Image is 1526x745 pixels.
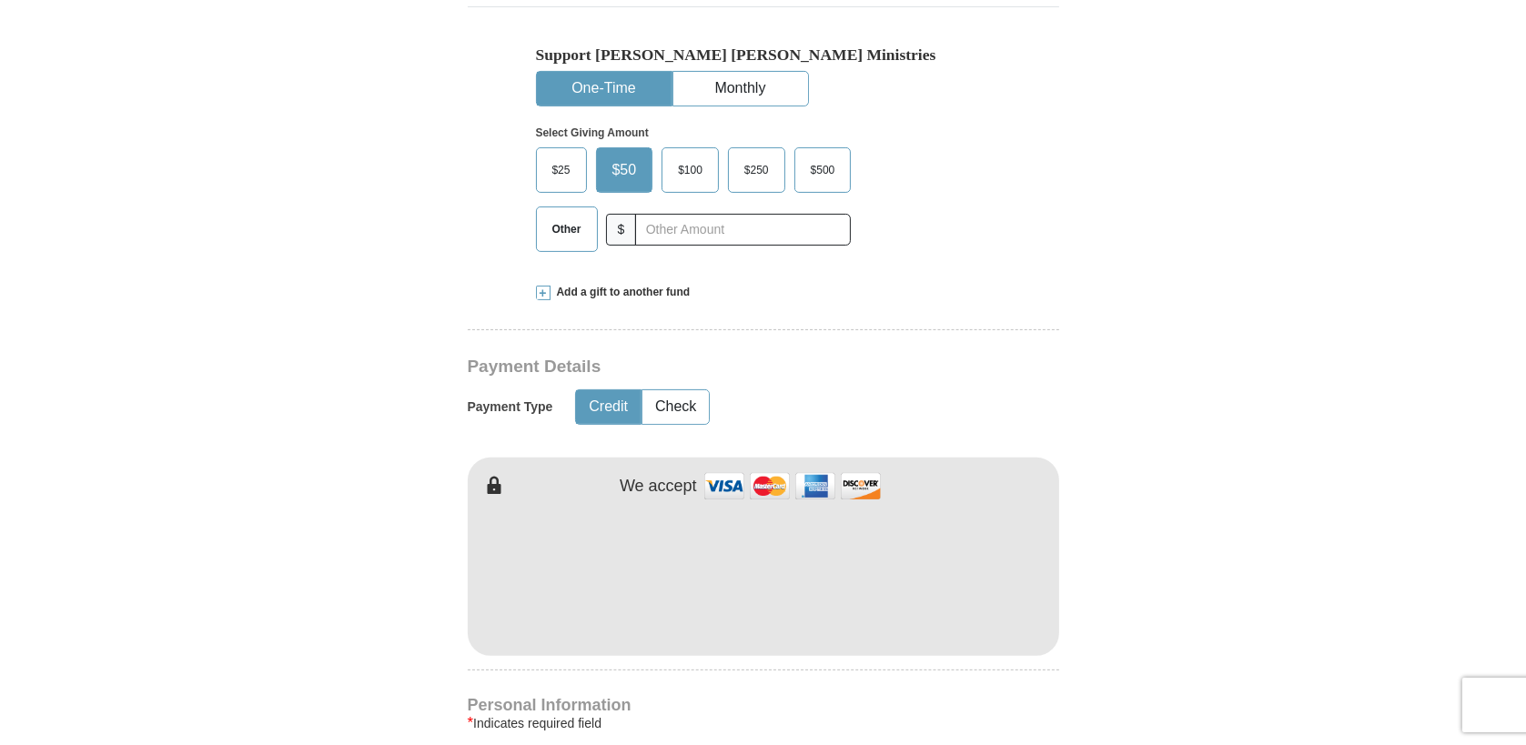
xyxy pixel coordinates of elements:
h5: Support [PERSON_NAME] [PERSON_NAME] Ministries [536,45,991,65]
span: $250 [735,156,778,184]
span: $100 [669,156,712,184]
div: Indicates required field [468,712,1059,734]
span: $ [606,214,637,246]
button: Check [642,390,709,424]
button: One-Time [537,72,672,106]
strong: Select Giving Amount [536,126,649,139]
span: Other [543,216,591,243]
h5: Payment Type [468,399,553,415]
span: $50 [603,156,646,184]
span: Add a gift to another fund [551,285,691,300]
img: credit cards accepted [702,467,884,506]
button: Monthly [673,72,808,106]
span: $500 [802,156,844,184]
h4: We accept [620,477,697,497]
input: Other Amount [635,214,851,246]
h3: Payment Details [468,357,932,378]
button: Credit [576,390,641,424]
span: $25 [543,156,580,184]
h4: Personal Information [468,698,1059,712]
